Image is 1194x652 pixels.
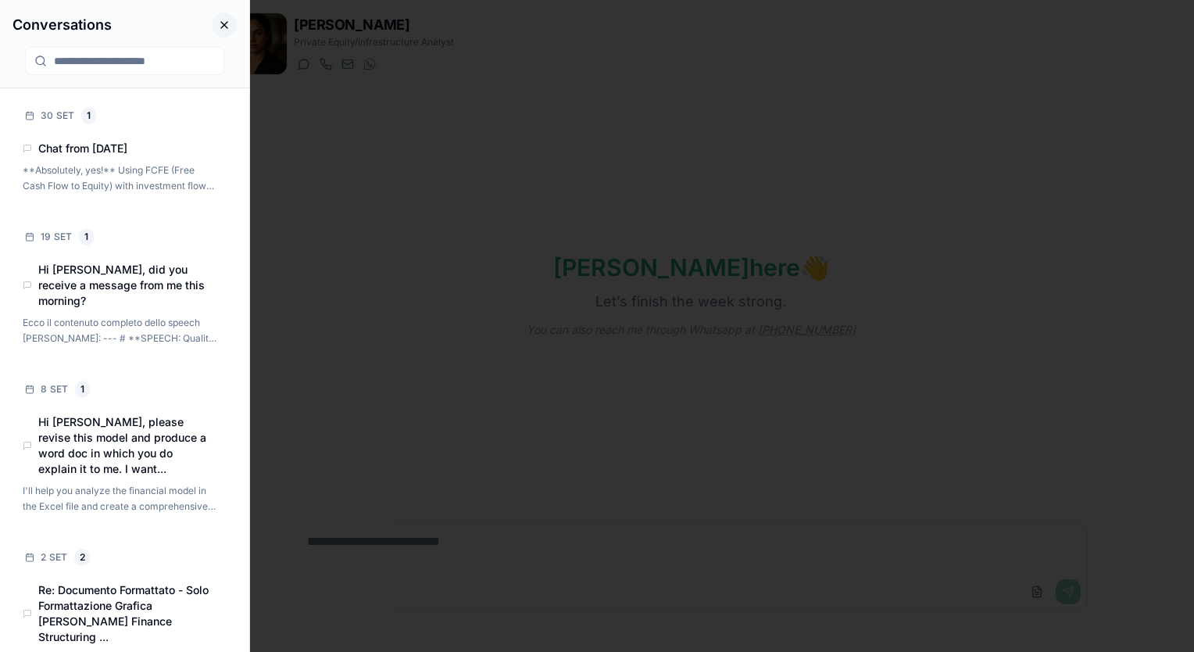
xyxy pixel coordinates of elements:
h4: Hi Emma, please revise this model and produce a word doc in which you do explain it to me. I want... [38,414,211,477]
p: Ecco il contenuto completo dello speech Leo: --- # **SPEECH: Qualità Analitica del PEF nei Proget... [23,315,217,346]
div: 1 [75,381,90,398]
div: 1 [79,228,94,245]
h4: Hi Emma, did you receive a message from me this morning? [38,262,211,309]
div: Chat Interface [23,144,32,153]
div: 8 set [13,374,231,404]
div: 30 set [13,101,231,131]
h4: Chat from 30/09/2025 [38,141,211,156]
p: I'll help you analyze the financial model in the Excel file and create a comprehensive Word docum... [23,483,217,514]
div: Hi [PERSON_NAME], did you receive a message from me this morning?Ecco il contenuto completo dello... [13,252,231,362]
h4: Re: Documento Formattato - Solo Formattazione Grafica Leonardo Zucol Finance Structuring ... [38,582,211,645]
div: 2 set [13,543,231,572]
p: **Absolutely, yes!** Using FCFE (Free Cash Flow to Equity) with investment flows included is actu... [23,163,217,193]
div: Chat Interface [23,281,32,290]
div: Chat Interface [23,609,32,618]
div: Hi [PERSON_NAME], please revise this model and produce a word doc in which you do explain it to m... [13,404,231,530]
div: Chat Interface [23,441,32,450]
h3: Conversations [13,14,112,36]
div: 19 set [13,222,231,252]
div: 2 [74,549,91,566]
div: 1 [81,107,96,124]
div: Chat from [DATE]**Absolutely, yes!** Using FCFE (Free Cash Flow to Equity) with investment flows ... [13,131,231,210]
button: Close conversations panel [212,13,237,38]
